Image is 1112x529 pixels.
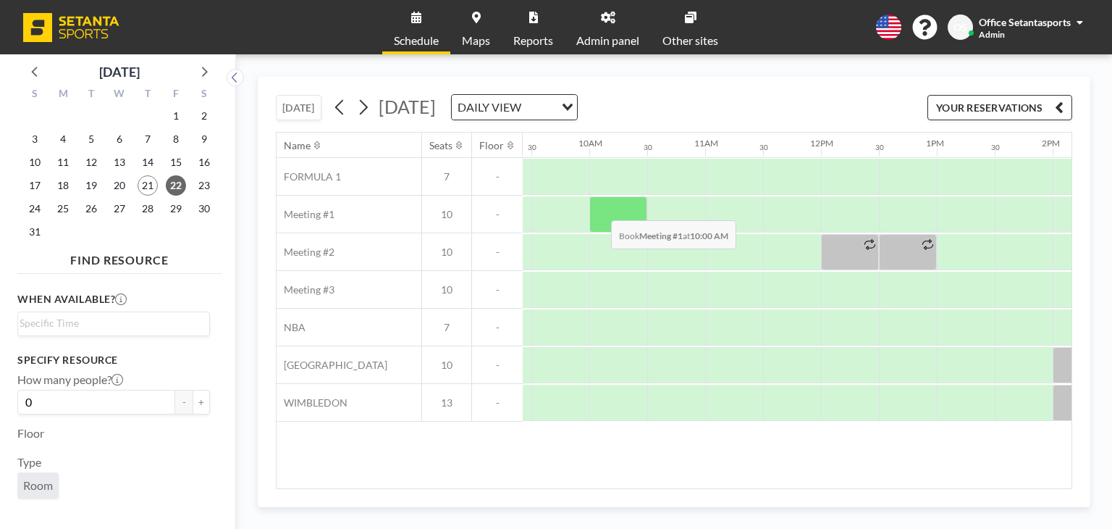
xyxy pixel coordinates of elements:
[1042,138,1060,149] div: 2PM
[17,247,222,267] h4: FIND RESOURCE
[277,246,334,259] span: Meeting #2
[193,390,210,415] button: +
[513,35,553,46] span: Reports
[694,138,718,149] div: 11AM
[53,129,73,149] span: Monday, August 4, 2025
[422,246,471,259] span: 10
[53,199,73,219] span: Monday, August 25, 2025
[109,129,130,149] span: Wednesday, August 6, 2025
[277,283,334,296] span: Meeting #3
[472,246,523,259] span: -
[472,170,523,183] span: -
[422,396,471,409] span: 13
[161,86,190,104] div: F
[277,396,347,409] span: WIMBLEDON
[138,175,158,196] span: Thursday, August 21, 2025
[578,138,602,149] div: 10AM
[25,152,45,172] span: Sunday, August 10, 2025
[979,29,1005,40] span: Admin
[422,283,471,296] span: 10
[166,129,186,149] span: Friday, August 8, 2025
[190,86,218,104] div: S
[429,139,452,152] div: Seats
[109,175,130,196] span: Wednesday, August 20, 2025
[53,152,73,172] span: Monday, August 11, 2025
[455,98,524,117] span: DAILY VIEW
[23,478,53,493] span: Room
[276,95,321,120] button: [DATE]
[194,199,214,219] span: Saturday, August 30, 2025
[166,175,186,196] span: Friday, August 22, 2025
[138,152,158,172] span: Thursday, August 14, 2025
[462,35,490,46] span: Maps
[472,283,523,296] span: -
[277,170,341,183] span: FORMULA 1
[138,129,158,149] span: Thursday, August 7, 2025
[49,86,77,104] div: M
[17,455,41,470] label: Type
[422,359,471,372] span: 10
[25,129,45,149] span: Sunday, August 3, 2025
[277,208,334,221] span: Meeting #1
[690,230,728,241] b: 10:00 AM
[979,16,1071,28] span: Office Setantasports
[194,129,214,149] span: Saturday, August 9, 2025
[17,372,123,387] label: How many people?
[472,321,523,334] span: -
[166,199,186,219] span: Friday, August 29, 2025
[23,13,119,42] img: organization-logo
[17,426,44,441] label: Floor
[81,129,101,149] span: Tuesday, August 5, 2025
[422,208,471,221] span: 10
[991,143,1000,152] div: 30
[576,35,639,46] span: Admin panel
[25,199,45,219] span: Sunday, August 24, 2025
[166,106,186,126] span: Friday, August 1, 2025
[77,86,106,104] div: T
[953,21,967,34] span: OS
[25,222,45,242] span: Sunday, August 31, 2025
[194,175,214,196] span: Saturday, August 23, 2025
[109,199,130,219] span: Wednesday, August 27, 2025
[639,230,683,241] b: Meeting #1
[394,35,439,46] span: Schedule
[810,138,833,149] div: 12PM
[166,152,186,172] span: Friday, August 15, 2025
[138,199,158,219] span: Thursday, August 28, 2025
[106,86,134,104] div: W
[194,106,214,126] span: Saturday, August 2, 2025
[422,170,471,183] span: 7
[277,359,387,372] span: [GEOGRAPHIC_DATA]
[379,96,436,117] span: [DATE]
[194,152,214,172] span: Saturday, August 16, 2025
[133,86,161,104] div: T
[472,396,523,409] span: -
[277,321,306,334] span: NBA
[611,220,736,249] span: Book at
[472,359,523,372] span: -
[479,139,504,152] div: Floor
[81,152,101,172] span: Tuesday, August 12, 2025
[109,152,130,172] span: Wednesday, August 13, 2025
[526,98,553,117] input: Search for option
[452,95,577,120] div: Search for option
[927,95,1072,120] button: YOUR RESERVATIONS
[17,354,210,367] h3: Specify resource
[53,175,73,196] span: Monday, August 18, 2025
[422,321,471,334] span: 7
[472,208,523,221] span: -
[644,143,652,152] div: 30
[875,143,884,152] div: 30
[20,315,201,331] input: Search for option
[759,143,768,152] div: 30
[528,143,536,152] div: 30
[662,35,718,46] span: Other sites
[81,199,101,219] span: Tuesday, August 26, 2025
[284,139,311,152] div: Name
[175,390,193,415] button: -
[81,175,101,196] span: Tuesday, August 19, 2025
[25,175,45,196] span: Sunday, August 17, 2025
[99,62,140,82] div: [DATE]
[21,86,49,104] div: S
[18,312,209,334] div: Search for option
